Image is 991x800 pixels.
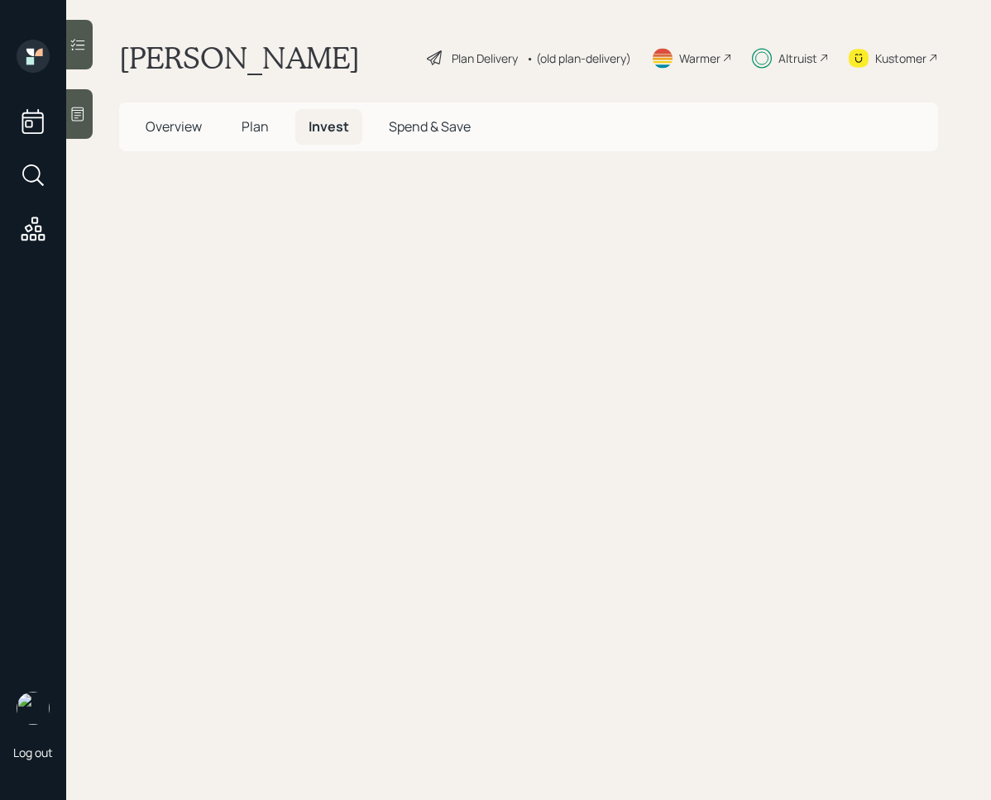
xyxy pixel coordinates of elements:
h1: [PERSON_NAME] [119,40,360,76]
div: Altruist [778,50,817,67]
div: Warmer [679,50,721,67]
div: Plan Delivery [452,50,518,67]
span: Plan [242,117,269,136]
div: Kustomer [875,50,926,67]
div: Log out [13,745,53,760]
span: Spend & Save [389,117,471,136]
div: • (old plan-delivery) [526,50,631,67]
img: retirable_logo.png [17,692,50,725]
span: Invest [309,117,349,136]
span: Overview [146,117,202,136]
